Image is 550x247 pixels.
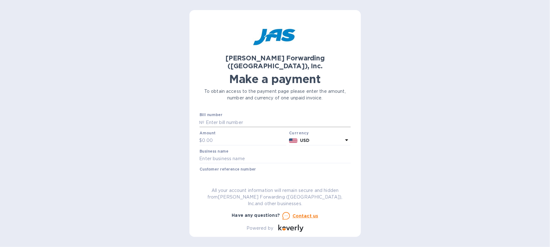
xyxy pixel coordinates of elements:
[200,72,351,86] h1: Make a payment
[200,168,256,171] label: Customer reference number
[232,213,280,218] b: Have any questions?
[200,149,229,153] label: Business name
[300,138,310,143] b: USD
[200,119,205,126] p: №
[200,88,351,101] p: To obtain access to the payment page please enter the amount, number and currency of one unpaid i...
[200,113,222,117] label: Bill number
[200,137,202,144] p: $
[292,213,318,218] u: Contact us
[200,131,216,135] label: Amount
[200,172,351,182] input: Enter customer reference number
[200,154,351,164] input: Enter business name
[202,136,287,145] input: 0.00
[200,187,351,207] p: All your account information will remain secure and hidden from [PERSON_NAME] Forwarding ([GEOGRA...
[289,138,298,143] img: USD
[289,131,309,135] b: Currency
[225,54,325,70] b: [PERSON_NAME] Forwarding ([GEOGRAPHIC_DATA]), Inc.
[205,118,351,127] input: Enter bill number
[246,225,273,232] p: Powered by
